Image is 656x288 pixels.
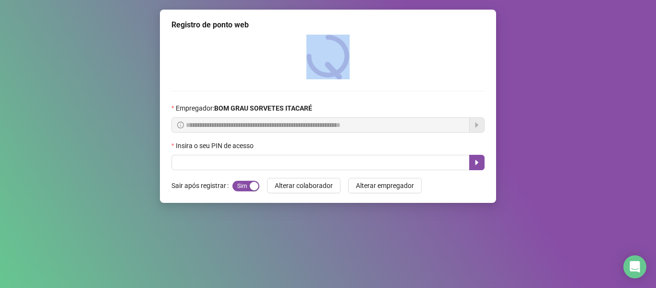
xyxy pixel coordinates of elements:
[473,159,481,166] span: caret-right
[176,103,312,113] span: Empregador :
[214,104,312,112] strong: BOM GRAU SORVETES ITACARÉ
[171,19,485,31] div: Registro de ponto web
[171,140,260,151] label: Insira o seu PIN de acesso
[306,35,350,79] img: QRPoint
[275,180,333,191] span: Alterar colaborador
[177,122,184,128] span: info-circle
[171,178,232,193] label: Sair após registrar
[348,178,422,193] button: Alterar empregador
[356,180,414,191] span: Alterar empregador
[623,255,646,278] div: Open Intercom Messenger
[267,178,340,193] button: Alterar colaborador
